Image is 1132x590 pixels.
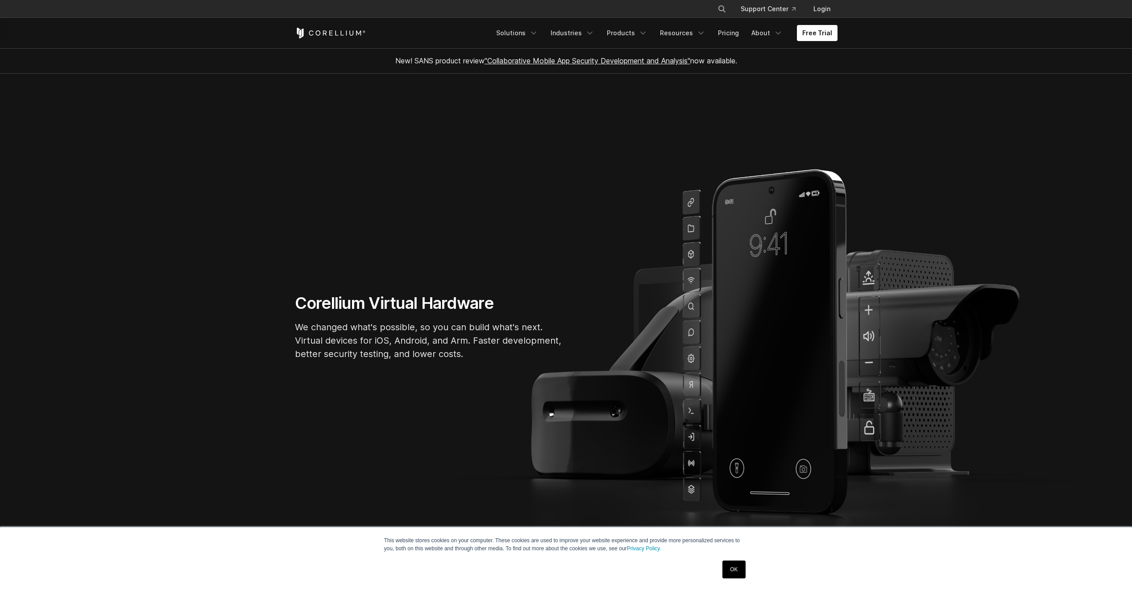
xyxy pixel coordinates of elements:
a: Industries [545,25,600,41]
a: Support Center [734,1,803,17]
a: About [746,25,788,41]
a: Products [601,25,653,41]
a: Solutions [491,25,543,41]
a: Login [806,1,838,17]
a: "Collaborative Mobile App Security Development and Analysis" [485,56,690,65]
a: Corellium Home [295,28,366,38]
button: Search [714,1,730,17]
a: Privacy Policy. [627,545,661,552]
h1: Corellium Virtual Hardware [295,293,563,313]
a: Free Trial [797,25,838,41]
a: Pricing [713,25,744,41]
p: This website stores cookies on your computer. These cookies are used to improve your website expe... [384,536,748,553]
div: Navigation Menu [707,1,838,17]
span: New! SANS product review now available. [395,56,737,65]
div: Navigation Menu [491,25,838,41]
a: Resources [655,25,711,41]
a: OK [722,561,745,578]
p: We changed what's possible, so you can build what's next. Virtual devices for iOS, Android, and A... [295,320,563,361]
